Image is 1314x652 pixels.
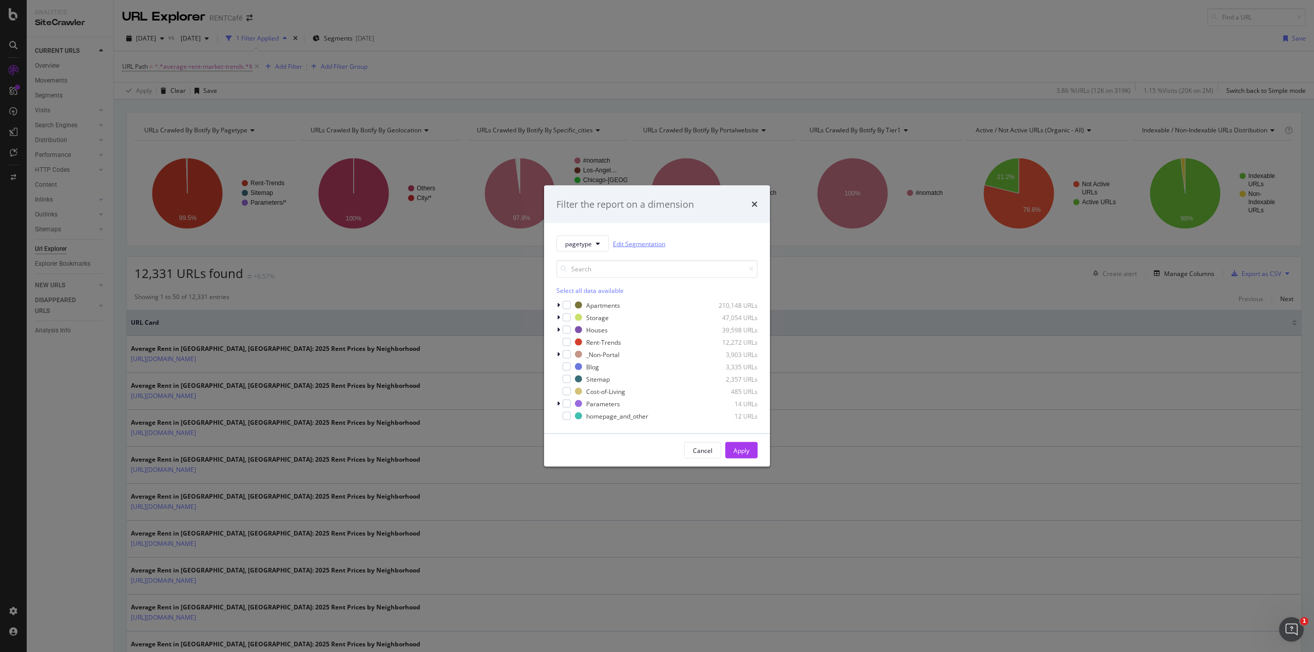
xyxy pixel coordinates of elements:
[707,374,758,383] div: 2,357 URLs
[707,399,758,408] div: 14 URLs
[751,197,758,211] div: times
[707,350,758,359] div: 3,903 URLs
[556,260,758,278] input: Search
[586,325,608,334] div: Houses
[707,387,758,396] div: 485 URLs
[544,185,770,467] div: modal
[1279,617,1304,642] iframe: Intercom live chat
[693,446,712,455] div: Cancel
[586,338,621,346] div: Rent-Trends
[586,399,620,408] div: Parameters
[613,238,665,249] a: Edit Segmentation
[707,411,758,420] div: 12 URLs
[556,286,758,295] div: Select all data available
[586,350,620,359] div: _Non-Portal
[586,301,620,309] div: Apartments
[586,411,648,420] div: homepage_and_other
[684,442,721,459] button: Cancel
[556,235,609,252] button: pagetype
[707,338,758,346] div: 12,272 URLs
[586,313,609,322] div: Storage
[707,325,758,334] div: 39,598 URLs
[565,239,592,248] span: pagetype
[707,301,758,309] div: 210,148 URLs
[556,197,694,211] div: Filter the report on a dimension
[707,362,758,371] div: 3,335 URLs
[586,374,610,383] div: Sitemap
[707,313,758,322] div: 47,054 URLs
[733,446,749,455] div: Apply
[586,387,625,396] div: Cost-of-Living
[1300,617,1308,625] span: 1
[725,442,758,459] button: Apply
[586,362,599,371] div: Blog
